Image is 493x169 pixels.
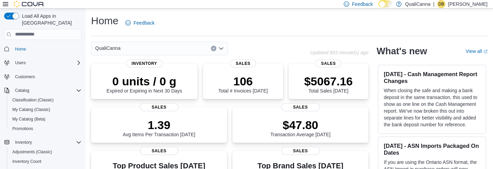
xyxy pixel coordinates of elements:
[12,45,29,53] a: Home
[95,44,121,52] span: QualiCanna
[12,138,35,146] button: Inventory
[91,14,118,28] h1: Home
[378,0,393,8] input: Dark Mode
[483,50,488,54] svg: External link
[211,46,216,51] button: Clear input
[15,88,29,93] span: Catalog
[10,115,81,123] span: My Catalog (Beta)
[7,95,84,105] button: Classification (Classic)
[10,105,53,114] a: My Catalog (Classic)
[10,157,81,166] span: Inventory Count
[10,96,56,104] a: Classification (Classic)
[12,149,52,155] span: Adjustments (Classic)
[230,59,256,68] span: Sales
[12,86,81,95] span: Catalog
[1,86,84,95] button: Catalog
[134,19,154,26] span: Feedback
[7,124,84,133] button: Promotions
[12,45,81,53] span: Home
[15,46,26,52] span: Home
[1,138,84,147] button: Inventory
[1,44,84,54] button: Home
[10,157,44,166] a: Inventory Count
[10,105,81,114] span: My Catalog (Classic)
[12,116,46,122] span: My Catalog (Beta)
[12,126,33,131] span: Promotions
[14,1,45,8] img: Cova
[218,46,224,51] button: Open list of options
[281,103,320,111] span: Sales
[7,114,84,124] button: My Catalog (Beta)
[7,157,84,166] button: Inventory Count
[7,147,84,157] button: Adjustments (Classic)
[140,103,178,111] span: Sales
[10,148,55,156] a: Adjustments (Classic)
[304,74,353,94] div: Total Sales [DATE]
[123,118,195,137] div: Avg Items Per Transaction [DATE]
[1,58,84,68] button: Users
[10,125,81,133] span: Promotions
[15,60,26,66] span: Users
[352,1,373,8] span: Feedback
[218,74,268,94] div: Total # Invoices [DATE]
[140,147,178,155] span: Sales
[12,73,38,81] a: Customers
[384,87,480,128] p: When closing the safe and making a bank deposit in the same transaction, this used to show as one...
[10,96,81,104] span: Classification (Classic)
[12,107,50,112] span: My Catalog (Classic)
[270,118,331,137] div: Transaction Average [DATE]
[12,86,32,95] button: Catalog
[304,74,353,88] p: $5067.16
[123,118,195,132] p: 1.39
[270,118,331,132] p: $47.80
[15,140,32,145] span: Inventory
[384,142,480,156] h3: [DATE] - ASN Imports Packaged On Dates
[19,13,81,26] span: Load All Apps in [GEOGRAPHIC_DATA]
[384,71,480,84] h3: [DATE] - Cash Management Report Changes
[12,59,81,67] span: Users
[10,115,48,123] a: My Catalog (Beta)
[15,74,35,80] span: Customers
[12,97,54,103] span: Classification (Classic)
[281,147,320,155] span: Sales
[12,72,81,81] span: Customers
[12,59,28,67] button: Users
[10,148,81,156] span: Adjustments (Classic)
[466,48,488,54] a: View allExternal link
[12,159,41,164] span: Inventory Count
[377,46,427,57] h2: What's new
[126,59,163,68] span: Inventory
[7,105,84,114] button: My Catalog (Classic)
[123,16,157,30] a: Feedback
[218,74,268,88] p: 106
[10,125,36,133] a: Promotions
[12,138,81,146] span: Inventory
[316,59,341,68] span: Sales
[310,50,368,55] p: Updated 803 minute(s) ago
[1,72,84,82] button: Customers
[106,74,182,88] p: 0 units / 0 g
[106,74,182,94] div: Expired or Expiring in Next 30 Days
